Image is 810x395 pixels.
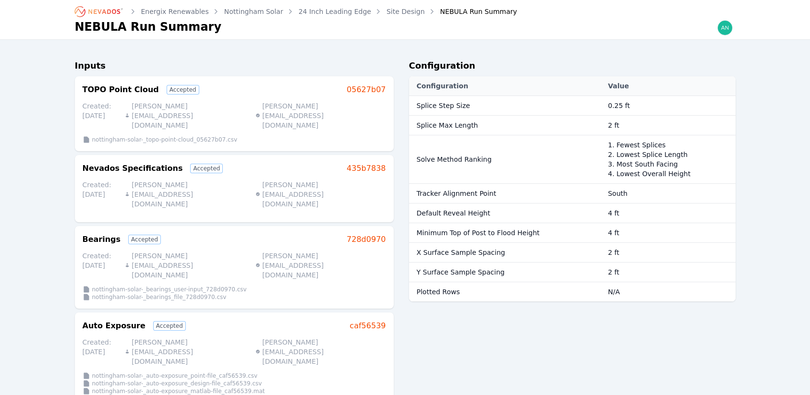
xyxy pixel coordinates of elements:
span: X Surface Sample Spacing [417,249,505,256]
p: nottingham-solar-_bearings_file_728d0970.csv [92,293,227,301]
p: [PERSON_NAME][EMAIL_ADDRESS][DOMAIN_NAME] [125,101,248,130]
p: nottingham-solar-_bearings_user-input_728d0970.csv [92,286,247,293]
a: 24 Inch Leading Edge [299,7,371,16]
th: Value [603,76,735,96]
p: [PERSON_NAME][EMAIL_ADDRESS][DOMAIN_NAME] [255,180,378,209]
div: Accepted [190,164,223,173]
p: [PERSON_NAME][EMAIL_ADDRESS][DOMAIN_NAME] [255,337,378,366]
span: Splice Max Length [417,121,478,129]
td: 4 ft [603,203,735,223]
div: Accepted [167,85,199,95]
span: Default Reveal Height [417,209,490,217]
a: caf56539 [350,320,386,332]
span: Solve Method Ranking [417,156,492,163]
td: N/A [603,282,735,302]
p: [PERSON_NAME][EMAIL_ADDRESS][DOMAIN_NAME] [125,337,248,366]
a: Site Design [387,7,425,16]
nav: Breadcrumb [75,4,517,19]
span: Y Surface Sample Spacing [417,268,505,276]
p: [PERSON_NAME][EMAIL_ADDRESS][DOMAIN_NAME] [125,251,248,280]
div: NEBULA Run Summary [427,7,517,16]
td: 4 ft [603,223,735,243]
td: 2 ft [603,243,735,263]
p: Created: [DATE] [83,251,117,280]
p: nottingham-solar-_auto-exposure_point-file_caf56539.csv [92,372,258,380]
h2: Inputs [75,59,394,76]
span: Minimum Top of Post to Flood Height [417,229,540,237]
td: 0.25 ft [603,96,735,116]
td: South [603,184,735,203]
td: 2 ft [603,116,735,135]
h2: Configuration [409,59,736,76]
div: Accepted [128,235,161,244]
div: Accepted [153,321,186,331]
p: [PERSON_NAME][EMAIL_ADDRESS][DOMAIN_NAME] [255,101,378,130]
span: Splice Step Size [417,102,470,109]
p: nottingham-solar-_auto-exposure_matlab-file_caf56539.mat [92,387,265,395]
p: Created: [DATE] [83,101,117,130]
td: 2 ft [603,263,735,282]
td: 1. Fewest Splices 2. Lowest Splice Length 3. Most South Facing 4. Lowest Overall Height [603,135,735,184]
p: [PERSON_NAME][EMAIL_ADDRESS][DOMAIN_NAME] [255,251,378,280]
h3: TOPO Point Cloud [83,84,159,96]
span: Plotted Rows [417,288,460,296]
a: 05627b07 [347,84,386,96]
th: Configuration [409,76,604,96]
span: Tracker Alignment Point [417,190,496,197]
p: nottingham-solar-_topo-point-cloud_05627b07.csv [92,136,237,144]
a: 435b7838 [347,163,386,174]
h3: Auto Exposure [83,320,145,332]
a: Energix Renewables [141,7,209,16]
h3: Bearings [83,234,121,245]
p: Created: [DATE] [83,337,117,366]
a: 728d0970 [347,234,386,245]
p: nottingham-solar-_auto-exposure_design-file_caf56539.csv [92,380,262,387]
h1: NEBULA Run Summary [75,19,222,35]
p: Created: [DATE] [83,180,117,209]
p: [PERSON_NAME][EMAIL_ADDRESS][DOMAIN_NAME] [125,180,248,209]
h3: Nevados Specifications [83,163,183,174]
a: Nottingham Solar [224,7,283,16]
img: andrew@nevados.solar [717,20,733,36]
